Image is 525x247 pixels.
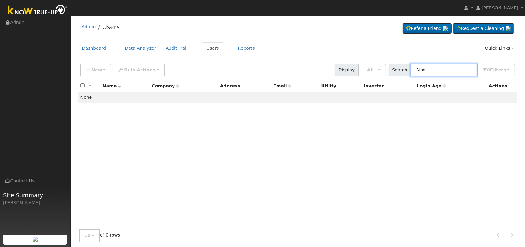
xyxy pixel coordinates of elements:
[411,64,477,76] input: Search
[503,67,506,72] span: s
[82,24,96,29] a: Admin
[417,83,446,88] span: Days since last login
[102,23,120,31] a: Users
[202,42,224,54] a: Users
[233,42,260,54] a: Reports
[33,237,38,242] img: retrieve
[482,5,518,10] span: [PERSON_NAME]
[3,191,67,199] span: Site Summary
[480,42,518,54] a: Quick Links
[506,26,511,31] img: retrieve
[453,23,514,34] a: Request a Cleaning
[220,83,269,89] div: Address
[358,64,386,76] button: - All -
[85,233,91,238] span: 10
[489,83,515,89] div: Actions
[403,23,452,34] a: Refer a Friend
[113,64,164,76] button: Bulk Actions
[124,67,155,72] span: Bulk Actions
[321,83,359,89] div: Utility
[80,64,112,76] button: New
[152,83,179,88] span: Company name
[273,83,291,88] span: Email
[3,199,67,206] div: [PERSON_NAME]
[443,26,448,31] img: retrieve
[364,83,412,89] div: Inverter
[79,229,100,242] button: 10
[389,64,411,76] span: Search
[79,229,120,242] span: of 0 rows
[477,64,515,76] button: 0Filters
[5,3,71,18] img: Know True-Up
[490,67,506,72] span: Filter
[77,42,111,54] a: Dashboard
[102,83,121,88] span: Name
[335,64,358,76] span: Display
[78,92,518,103] td: None
[120,42,161,54] a: Data Analyzer
[91,67,102,72] span: New
[161,42,192,54] a: Audit Trail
